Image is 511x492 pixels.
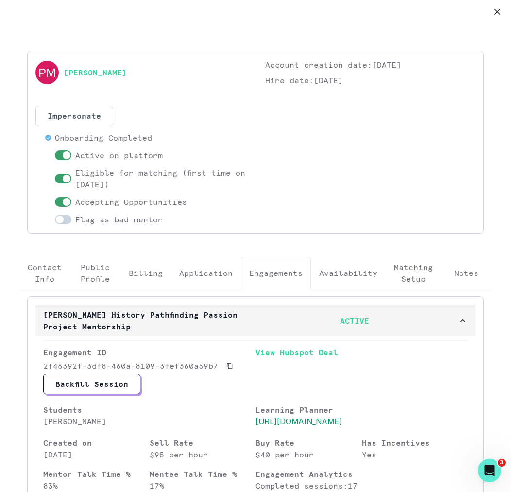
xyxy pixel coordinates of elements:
[43,309,251,332] p: [PERSON_NAME] History Pathfinding Passion Project Mentorship
[150,449,256,460] p: $95 per hour
[43,360,218,372] p: 2f46392f-3df8-460a-8109-3fef360a59b7
[362,449,468,460] p: Yes
[43,416,255,427] p: [PERSON_NAME]
[255,437,362,449] p: Buy Rate
[43,374,140,394] button: Backfill Session
[35,305,476,336] button: [PERSON_NAME] History Pathfinding Passion Project MentorshipACTIVE
[255,346,468,374] a: View Hubspot Deal
[319,267,377,279] p: Availability
[222,358,238,374] button: Copied to clipboard
[249,267,303,279] p: Engagements
[129,267,163,279] p: Billing
[43,480,150,492] p: 83 %
[255,404,468,416] p: Learning Planner
[454,267,478,279] p: Notes
[150,480,256,492] p: 17 %
[255,417,342,426] a: [URL][DOMAIN_NAME]
[43,404,255,416] p: Students
[43,449,150,460] p: [DATE]
[265,74,476,86] p: Hire date: [DATE]
[35,106,113,126] button: Impersonate
[43,346,255,358] p: Engagement ID
[64,67,127,78] a: [PERSON_NAME]
[75,196,187,208] p: Accepting Opportunities
[498,459,506,467] span: 3
[265,59,476,71] p: Account creation date: [DATE]
[251,315,458,327] p: ACTIVE
[255,468,362,480] p: Engagement Analytics
[179,267,233,279] p: Application
[43,468,150,480] p: Mentor Talk Time %
[150,437,256,449] p: Sell Rate
[55,132,152,144] p: Onboarding Completed
[75,149,163,161] p: Active on platform
[78,261,112,285] p: Public Profile
[362,437,468,449] p: Has Incentives
[478,459,501,482] iframe: Intercom live chat
[28,261,62,285] p: Contact Info
[75,167,246,190] p: Eligible for matching (first time on [DATE])
[394,261,433,285] p: Matching Setup
[490,4,505,19] button: Close
[255,480,362,492] p: Completed sessions: 17
[255,449,362,460] p: $40 per hour
[75,214,163,225] p: Flag as bad mentor
[43,437,150,449] p: Created on
[150,468,256,480] p: Mentee Talk Time %
[35,61,59,84] img: svg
